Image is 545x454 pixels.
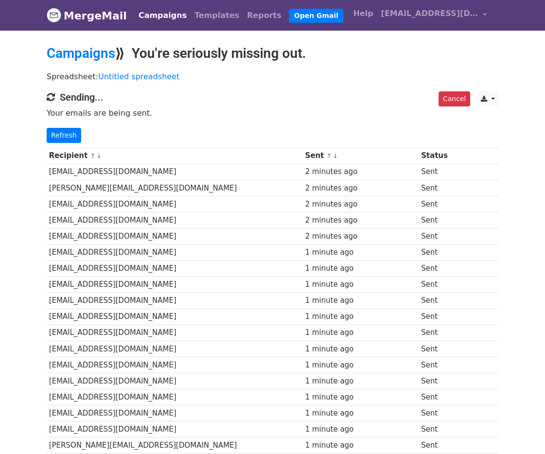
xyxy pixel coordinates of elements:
th: Sent [303,148,419,164]
a: ↓ [333,152,338,159]
td: [PERSON_NAME][EMAIL_ADDRESS][DOMAIN_NAME] [47,180,303,196]
td: [EMAIL_ADDRESS][DOMAIN_NAME] [47,421,303,437]
td: [EMAIL_ADDRESS][DOMAIN_NAME] [47,277,303,293]
td: Sent [419,421,460,437]
td: [EMAIL_ADDRESS][DOMAIN_NAME] [47,228,303,244]
img: MergeMail logo [47,8,61,22]
a: Untitled spreadsheet [98,72,179,81]
a: Templates [190,6,243,25]
div: 1 minute ago [305,344,416,355]
a: MergeMail [47,5,127,26]
td: Sent [419,180,460,196]
a: ↓ [96,152,102,159]
td: Sent [419,261,460,277]
div: 2 minutes ago [305,183,416,194]
td: Sent [419,341,460,357]
div: 1 minute ago [305,263,416,274]
a: ↑ [326,152,332,159]
td: [EMAIL_ADDRESS][DOMAIN_NAME] [47,293,303,309]
td: Sent [419,277,460,293]
th: Status [419,148,460,164]
div: 2 minutes ago [305,215,416,226]
span: [EMAIL_ADDRESS][DOMAIN_NAME] [381,8,478,19]
a: Reports [243,6,286,25]
td: Sent [419,293,460,309]
td: Sent [419,244,460,261]
td: [EMAIL_ADDRESS][DOMAIN_NAME] [47,389,303,405]
td: Sent [419,357,460,373]
td: Sent [419,437,460,454]
div: 1 minute ago [305,408,416,419]
p: Spreadsheet: [47,71,498,82]
div: 1 minute ago [305,295,416,306]
th: Recipient [47,148,303,164]
a: Refresh [47,128,81,143]
td: [EMAIL_ADDRESS][DOMAIN_NAME] [47,373,303,389]
a: Campaigns [47,45,115,61]
td: [EMAIL_ADDRESS][DOMAIN_NAME] [47,357,303,373]
a: [EMAIL_ADDRESS][DOMAIN_NAME] [377,4,491,27]
td: Sent [419,164,460,180]
td: [EMAIL_ADDRESS][DOMAIN_NAME] [47,309,303,325]
div: 1 minute ago [305,392,416,403]
div: 1 minute ago [305,311,416,322]
div: 1 minute ago [305,327,416,338]
td: [EMAIL_ADDRESS][DOMAIN_NAME] [47,341,303,357]
td: [EMAIL_ADDRESS][DOMAIN_NAME] [47,244,303,261]
div: 1 minute ago [305,247,416,258]
a: Help [349,4,377,23]
div: 1 minute ago [305,360,416,371]
td: [EMAIL_ADDRESS][DOMAIN_NAME] [47,196,303,212]
td: Sent [419,212,460,228]
h4: Sending... [47,91,498,103]
a: Cancel [439,91,470,106]
td: Sent [419,325,460,341]
td: Sent [419,389,460,405]
td: [EMAIL_ADDRESS][DOMAIN_NAME] [47,164,303,180]
td: Sent [419,228,460,244]
a: Campaigns [135,6,190,25]
p: Your emails are being sent. [47,108,498,118]
a: ↑ [90,152,96,159]
div: 1 minute ago [305,440,416,451]
td: Sent [419,196,460,212]
td: [PERSON_NAME][EMAIL_ADDRESS][DOMAIN_NAME] [47,437,303,454]
td: [EMAIL_ADDRESS][DOMAIN_NAME] [47,212,303,228]
a: Open Gmail [289,9,343,23]
td: [EMAIL_ADDRESS][DOMAIN_NAME] [47,405,303,421]
div: 2 minutes ago [305,166,416,177]
td: Sent [419,405,460,421]
td: [EMAIL_ADDRESS][DOMAIN_NAME] [47,261,303,277]
div: 1 minute ago [305,376,416,387]
div: 2 minutes ago [305,231,416,242]
div: 2 minutes ago [305,199,416,210]
h2: ⟫ You're seriously missing out. [47,45,498,62]
div: 1 minute ago [305,424,416,435]
td: Sent [419,373,460,389]
td: Sent [419,309,460,325]
div: 1 minute ago [305,279,416,290]
td: [EMAIL_ADDRESS][DOMAIN_NAME] [47,325,303,341]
